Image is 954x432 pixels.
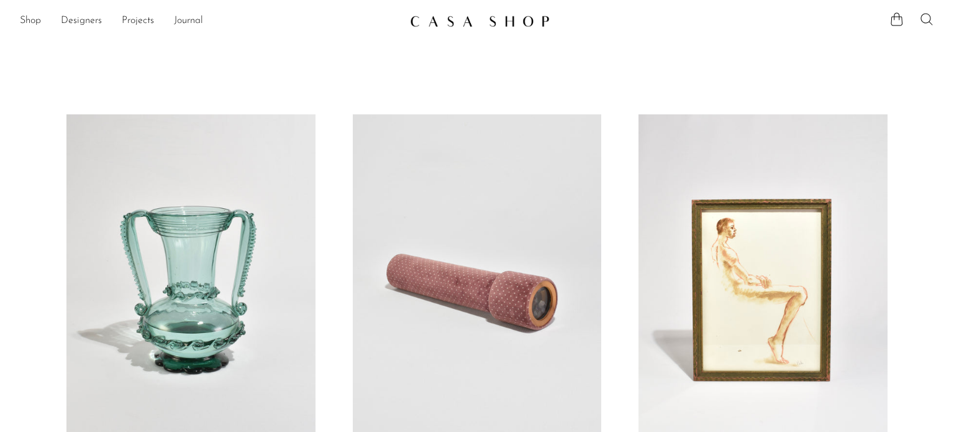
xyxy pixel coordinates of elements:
a: Shop [20,13,41,29]
a: Designers [61,13,102,29]
a: Journal [174,13,203,29]
a: Projects [122,13,154,29]
nav: Desktop navigation [20,11,400,32]
ul: NEW HEADER MENU [20,11,400,32]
